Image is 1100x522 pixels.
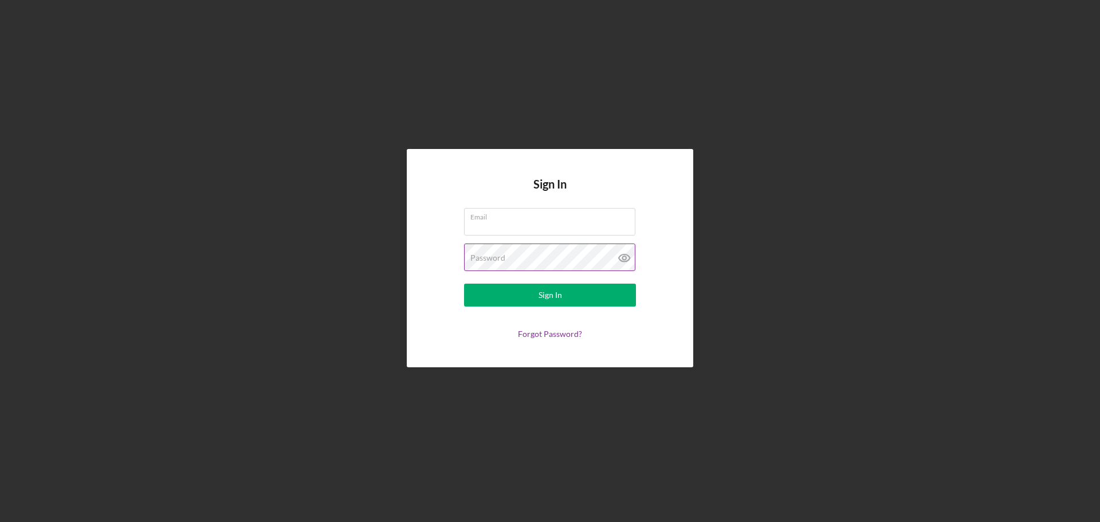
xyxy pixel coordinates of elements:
h4: Sign In [533,178,567,208]
label: Email [470,209,635,221]
button: Sign In [464,284,636,307]
div: Sign In [539,284,562,307]
a: Forgot Password? [518,329,582,339]
label: Password [470,253,505,262]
